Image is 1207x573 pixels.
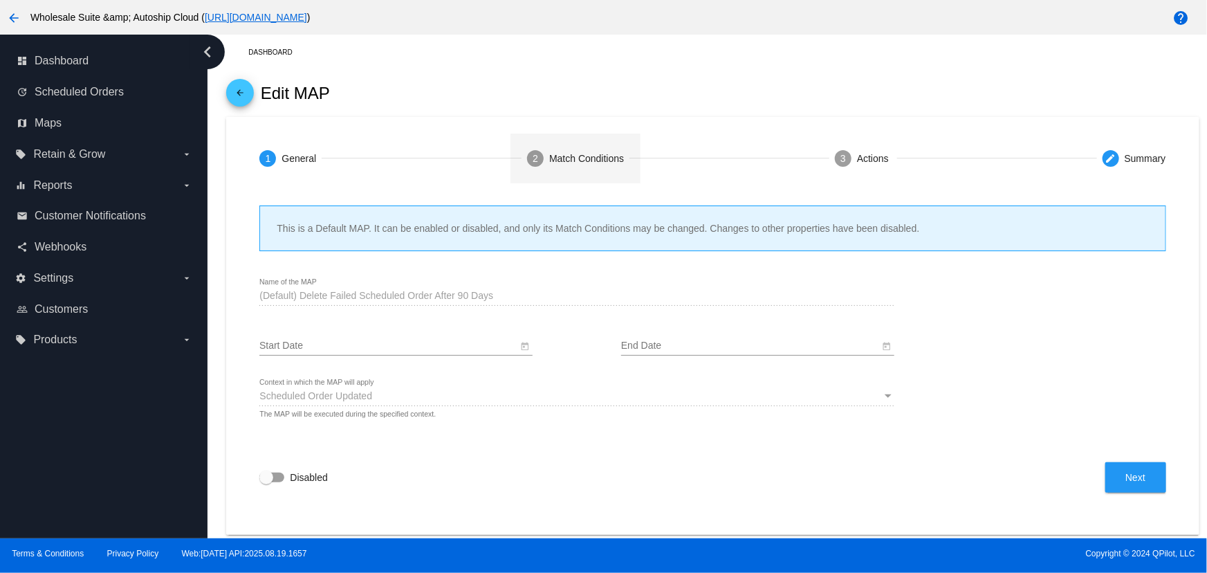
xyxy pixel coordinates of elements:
a: [URL][DOMAIN_NAME] [205,12,307,23]
button: Next [1105,462,1166,493]
i: settings [15,273,26,284]
a: Privacy Policy [107,549,159,558]
button: Open calendar [880,338,894,353]
a: Dashboard [248,42,304,63]
i: local_offer [15,334,26,345]
i: email [17,210,28,221]
a: map Maps [17,112,192,134]
span: Scheduled Order Updated [259,390,372,401]
span: Disabled [290,471,327,484]
span: Wholesale Suite &amp; Autoship Cloud ( ) [30,12,311,23]
i: arrow_drop_down [181,334,192,345]
input: End Date [621,340,880,352]
a: Terms & Conditions [12,549,84,558]
span: 1 [266,153,271,164]
span: Dashboard [35,55,89,67]
a: email Customer Notifications [17,205,192,227]
i: dashboard [17,55,28,66]
i: people_outline [17,304,28,315]
div: Summary [1125,153,1166,164]
span: Settings [33,272,73,284]
span: Maps [35,117,62,129]
span: Reports [33,179,72,192]
mat-icon: arrow_back [6,10,22,26]
span: Products [33,334,77,346]
span: Customer Notifications [35,210,146,222]
mat-icon: help [1173,10,1190,26]
i: arrow_drop_down [181,180,192,191]
span: Copyright © 2024 QPilot, LLC [616,549,1195,558]
div: Match Conditions [549,153,624,164]
input: Name of the MAP [259,291,894,302]
i: update [17,87,28,98]
span: Scheduled Orders [35,86,124,98]
mat-select: Context in which the MAP will apply [259,391,894,402]
span: Webhooks [35,241,86,253]
div: The MAP will be executed during the specified context. [259,410,436,419]
a: people_outline Customers [17,298,192,320]
a: update Scheduled Orders [17,81,192,103]
div: General [282,153,316,164]
a: share Webhooks [17,236,192,258]
div: This is a Default MAP. It can be enabled or disabled, and only its Match Conditions may be change... [259,206,1165,251]
i: chevron_left [196,41,219,63]
span: 2 [533,153,538,164]
h2: Edit MAP [261,84,330,103]
a: Web:[DATE] API:2025.08.19.1657 [182,549,307,558]
span: 3 [840,153,846,164]
span: Retain & Grow [33,148,105,161]
input: Start Date [259,340,518,352]
a: dashboard Dashboard [17,50,192,72]
mat-icon: arrow_back [232,88,248,104]
button: Open calendar [518,338,533,353]
i: arrow_drop_down [181,149,192,160]
i: equalizer [15,180,26,191]
mat-icon: create [1105,153,1116,164]
i: map [17,118,28,129]
span: Next [1125,472,1145,483]
i: local_offer [15,149,26,160]
div: Actions [857,153,892,164]
i: share [17,242,28,253]
span: Customers [35,303,88,316]
i: arrow_drop_down [181,273,192,284]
